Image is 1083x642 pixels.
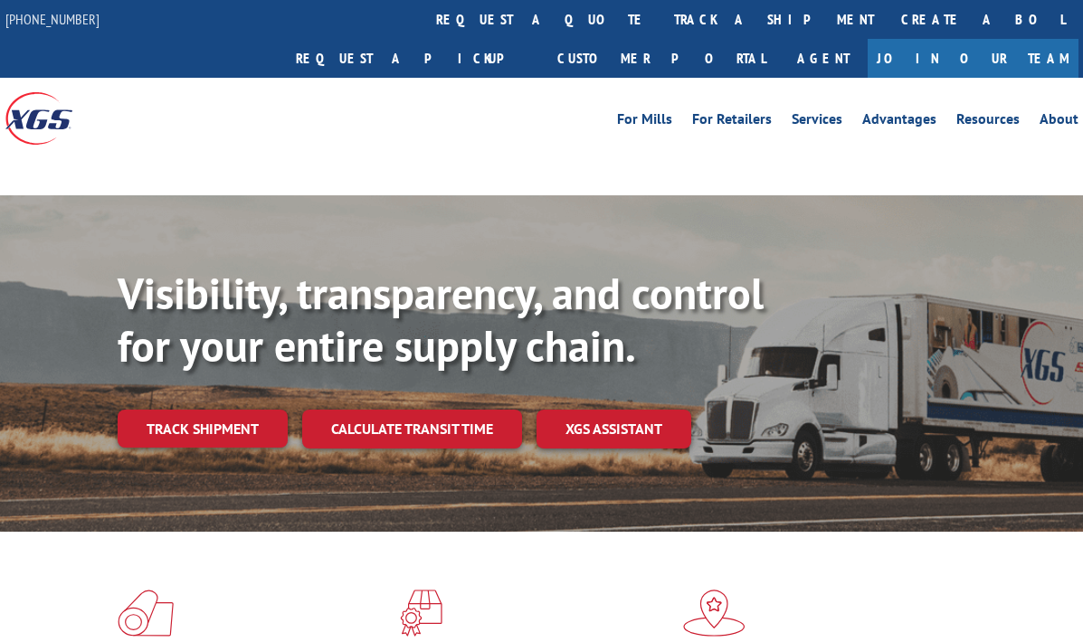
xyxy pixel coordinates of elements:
img: xgs-icon-flagship-distribution-model-red [683,590,746,637]
a: About [1040,112,1078,132]
a: Calculate transit time [302,410,522,448]
a: Advantages [862,112,936,132]
a: XGS ASSISTANT [537,410,691,448]
a: Resources [956,112,1020,132]
a: For Retailers [692,112,772,132]
a: Agent [779,39,868,78]
a: Request a pickup [282,39,544,78]
a: Services [792,112,842,132]
a: [PHONE_NUMBER] [5,10,100,28]
img: xgs-icon-total-supply-chain-intelligence-red [118,590,174,637]
a: Join Our Team [868,39,1078,78]
a: Customer Portal [544,39,779,78]
b: Visibility, transparency, and control for your entire supply chain. [118,265,764,373]
img: xgs-icon-focused-on-flooring-red [400,590,442,637]
a: For Mills [617,112,672,132]
a: Track shipment [118,410,288,448]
